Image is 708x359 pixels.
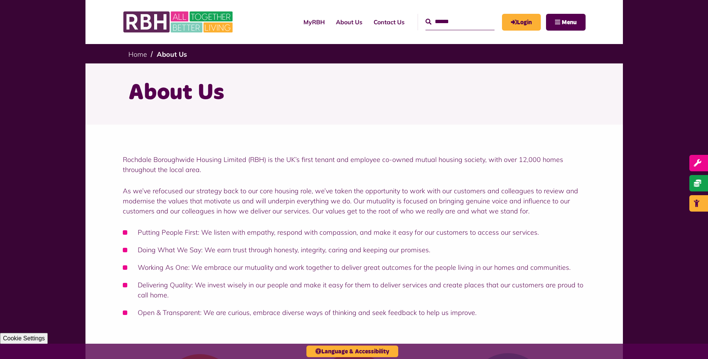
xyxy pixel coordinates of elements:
li: Putting People First: We listen with empathy, respond with compassion, and make it easy for our c... [123,227,586,237]
a: About Us [330,12,368,32]
img: RBH [123,7,235,37]
h1: About Us [128,78,580,107]
iframe: Netcall Web Assistant for live chat [674,325,708,359]
span: Menu [562,19,577,25]
button: Navigation [546,14,586,31]
a: Home [128,50,147,59]
a: About Us [157,50,187,59]
li: Open & Transparent: We are curious, embrace diverse ways of thinking and seek feedback to help us... [123,308,586,318]
p: As we’ve refocused our strategy back to our core housing role, we’ve taken the opportunity to wor... [123,186,586,216]
a: MyRBH [502,14,541,31]
li: Doing What We Say: We earn trust through honesty, integrity, caring and keeping our promises. [123,245,586,255]
li: Delivering Quality: We invest wisely in our people and make it easy for them to deliver services ... [123,280,586,300]
p: Rochdale Boroughwide Housing Limited (RBH) is the UK’s first tenant and employee co-owned mutual ... [123,154,586,175]
button: Language & Accessibility [306,346,398,357]
a: MyRBH [298,12,330,32]
li: Working As One: We embrace our mutuality and work together to deliver great outcomes for the peop... [123,262,586,272]
a: Contact Us [368,12,410,32]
